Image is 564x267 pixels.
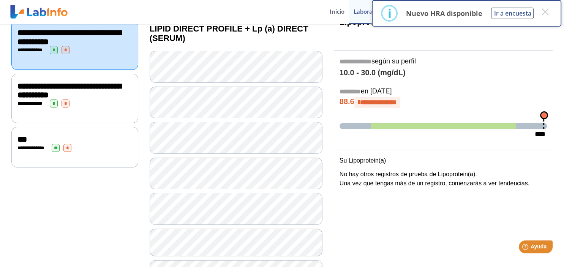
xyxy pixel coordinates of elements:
iframe: Help widget launcher [496,237,556,259]
p: Nuevo HRA disponible [406,9,482,18]
p: No hay otros registros de prueba de Lipoprotein(a). Una vez que tengas más de un registro, comenz... [340,170,547,188]
h5: en [DATE] [340,87,547,96]
p: Su Lipoprotein(a) [340,156,547,165]
button: Ir a encuesta [491,8,534,19]
h4: 88.6 [340,97,547,108]
h5: según su perfil [340,57,547,66]
b: LIPID DIRECT PROFILE + Lp (a) DIRECT (SERUM) [150,24,308,43]
div: i [387,6,391,20]
button: Close this dialog [538,5,552,19]
h4: 10.0 - 30.0 (mg/dL) [340,68,547,77]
